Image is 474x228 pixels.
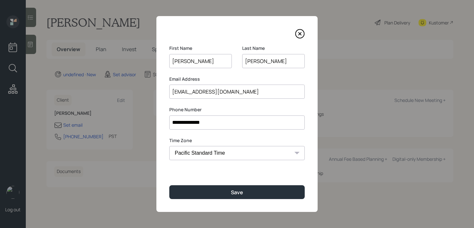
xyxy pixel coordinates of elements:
[169,106,305,113] label: Phone Number
[169,45,232,51] label: First Name
[169,185,305,199] button: Save
[169,137,305,144] label: Time Zone
[169,76,305,82] label: Email Address
[231,189,243,196] div: Save
[242,45,305,51] label: Last Name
